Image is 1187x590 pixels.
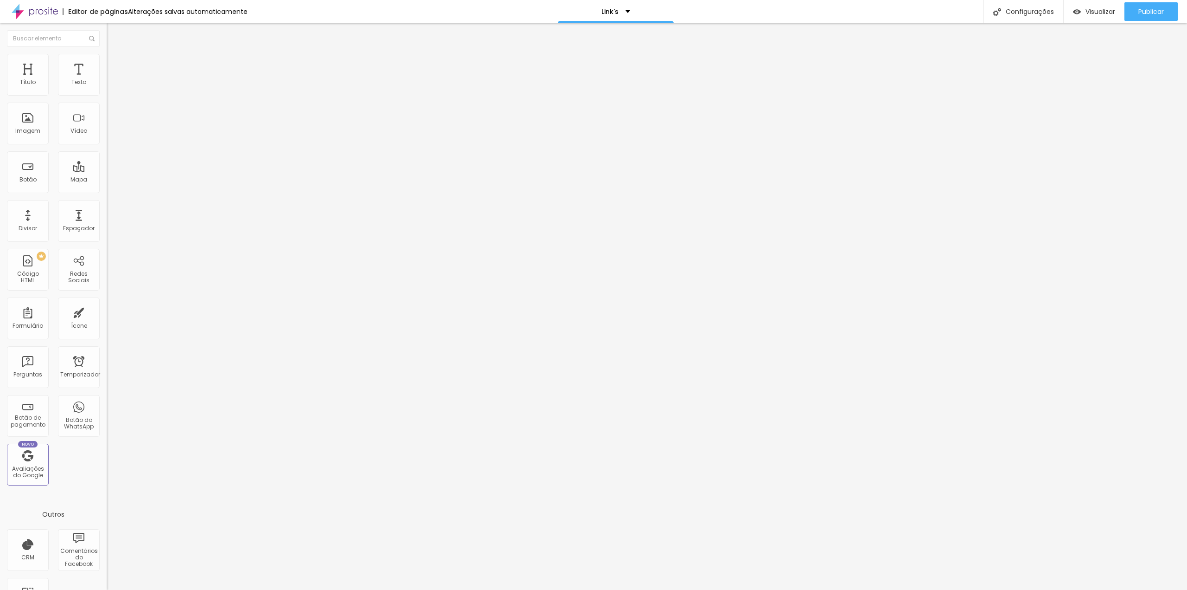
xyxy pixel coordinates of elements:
font: Visualizar [1085,7,1115,16]
font: Temporizador [60,370,100,378]
font: Título [20,78,36,86]
font: Outros [42,510,64,519]
img: Ícone [89,36,95,41]
img: Ícone [993,8,1001,16]
font: Avaliações do Google [12,465,44,479]
font: Editor de páginas [68,7,128,16]
font: Mapa [70,175,87,183]
font: Vídeo [70,127,87,135]
font: CRM [21,553,34,561]
font: Link's [601,7,619,16]
button: Visualizar [1064,2,1124,21]
font: Comentários do Facebook [60,547,98,568]
img: view-1.svg [1073,8,1081,16]
font: Botão [19,175,37,183]
font: Formulário [13,322,43,330]
font: Espaçador [63,224,95,232]
font: Código HTML [17,270,39,284]
font: Divisor [19,224,37,232]
font: Perguntas [13,370,42,378]
font: Configurações [1006,7,1054,16]
input: Buscar elemento [7,30,100,47]
font: Texto [71,78,86,86]
font: Botão do WhatsApp [64,416,94,430]
font: Alterações salvas automaticamente [128,7,248,16]
font: Ícone [71,322,87,330]
iframe: Editor [107,23,1187,590]
font: Botão de pagamento [11,414,45,428]
font: Publicar [1138,7,1164,16]
font: Novo [22,441,34,447]
button: Publicar [1124,2,1178,21]
font: Redes Sociais [68,270,89,284]
font: Imagem [15,127,40,135]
